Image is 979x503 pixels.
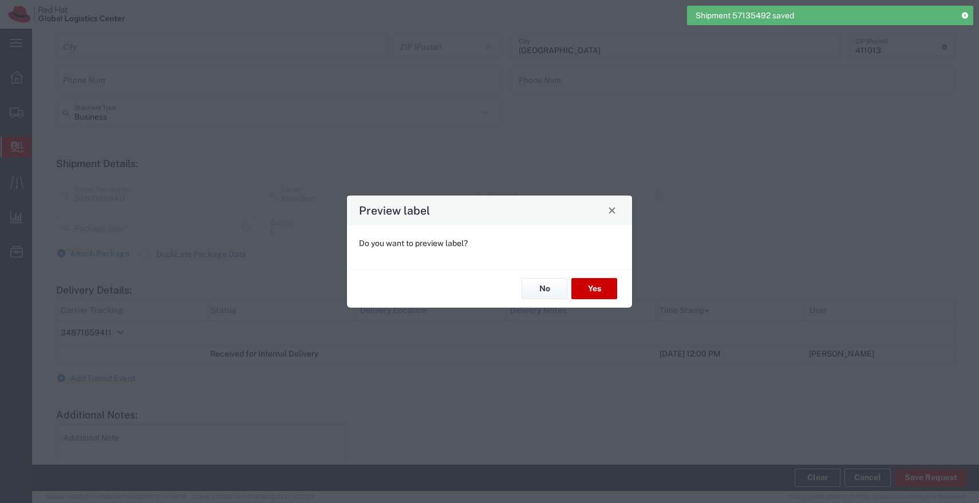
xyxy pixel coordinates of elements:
button: Close [604,202,620,218]
button: No [522,278,567,299]
p: Do you want to preview label? [359,237,620,249]
h4: Preview label [359,202,430,219]
button: Yes [571,278,617,299]
span: Shipment 57135492 saved [696,10,794,22]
